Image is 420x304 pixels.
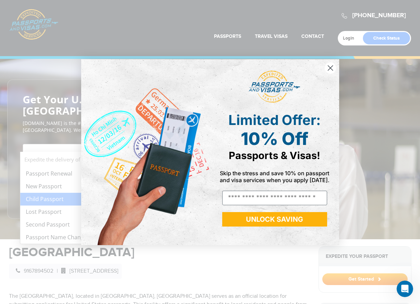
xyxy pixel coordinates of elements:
span: Passports & Visas! [229,149,320,161]
span: 10% Off [241,128,308,149]
iframe: Intercom live chat [397,281,413,297]
img: passports and visas [249,71,300,103]
img: de9cda0d-0715-46ca-9a25-073762a91ba7.png [81,59,210,245]
button: Close dialog [324,62,336,74]
button: UNLOCK SAVING [222,212,327,227]
span: Skip the stress and save 10% on passport and visa services when you apply [DATE]. [220,170,330,184]
span: Limited Offer: [228,112,321,128]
